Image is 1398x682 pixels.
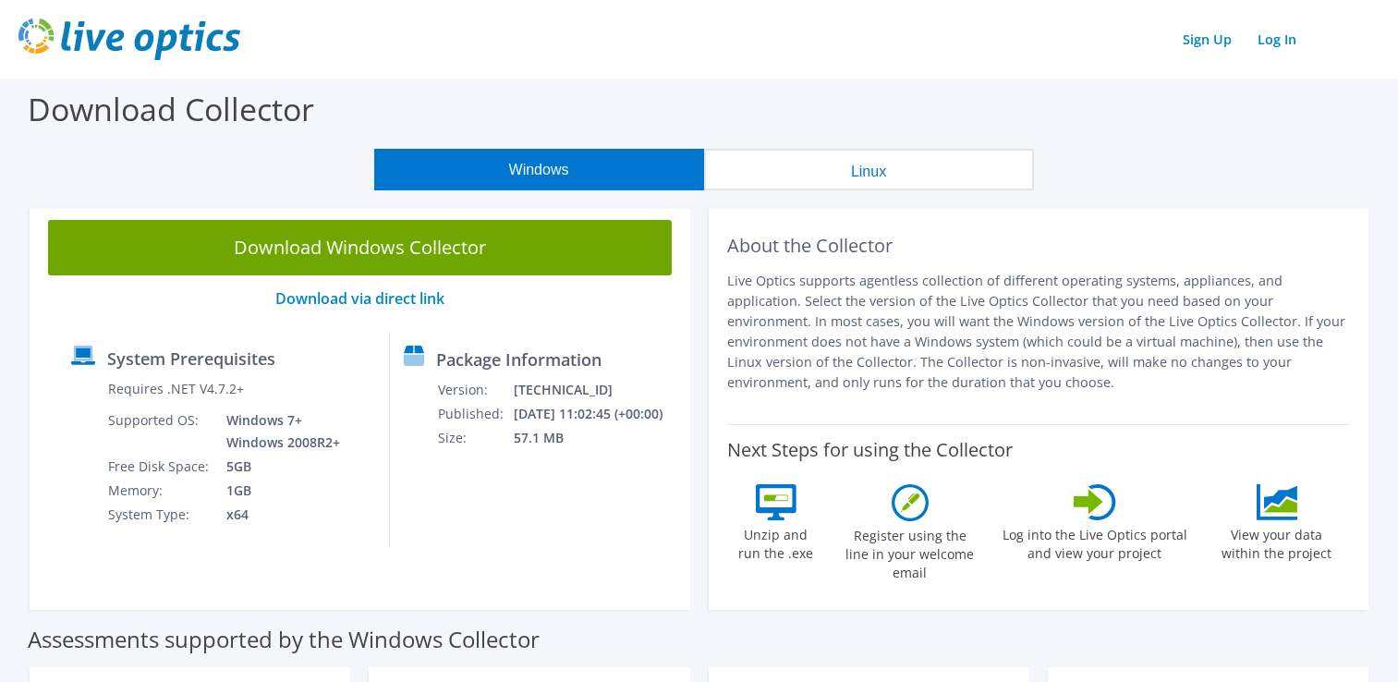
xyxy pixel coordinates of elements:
[436,350,602,369] label: Package Information
[513,426,682,450] td: 57.1 MB
[213,503,344,527] td: x64
[28,88,314,130] label: Download Collector
[841,521,979,582] label: Register using the line in your welcome email
[107,349,275,368] label: System Prerequisites
[107,455,213,479] td: Free Disk Space:
[437,426,513,450] td: Size:
[1248,26,1306,53] a: Log In
[108,380,244,398] label: Requires .NET V4.7.2+
[513,402,682,426] td: [DATE] 11:02:45 (+00:00)
[734,520,819,563] label: Unzip and run the .exe
[727,235,1351,257] h2: About the Collector
[28,630,540,649] label: Assessments supported by the Windows Collector
[1173,26,1241,53] a: Sign Up
[1210,520,1343,563] label: View your data within the project
[48,220,672,275] a: Download Windows Collector
[437,378,513,402] td: Version:
[513,378,682,402] td: [TECHNICAL_ID]
[107,479,213,503] td: Memory:
[437,402,513,426] td: Published:
[213,455,344,479] td: 5GB
[213,479,344,503] td: 1GB
[275,288,444,309] a: Download via direct link
[704,149,1034,190] button: Linux
[727,271,1351,393] p: Live Optics supports agentless collection of different operating systems, appliances, and applica...
[374,149,704,190] button: Windows
[213,408,344,455] td: Windows 7+ Windows 2008R2+
[107,408,213,455] td: Supported OS:
[727,439,1013,461] label: Next Steps for using the Collector
[1002,520,1188,563] label: Log into the Live Optics portal and view your project
[18,18,240,60] img: live_optics_svg.svg
[107,503,213,527] td: System Type:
